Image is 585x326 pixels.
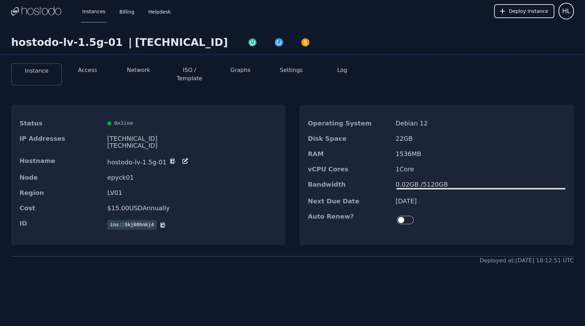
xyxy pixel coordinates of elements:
button: Power Off [292,36,319,47]
span: HL [562,6,570,16]
button: Access [78,66,97,74]
dt: Bandwidth [308,181,390,189]
dd: LV01 [107,189,277,196]
button: Network [127,66,150,74]
dd: [DATE] [396,198,565,205]
dt: Operating System [308,120,390,127]
div: Deployed at: [DATE] 18:12:51 UTC [480,256,574,265]
dt: ID [19,220,102,230]
dt: Disk Space [308,135,390,142]
button: Settings [280,66,303,74]
div: | [125,36,135,49]
dt: vCPU Cores [308,166,390,173]
div: hostodo-lv-1.5g-01 [11,36,125,49]
button: Instance [25,67,48,75]
img: Power Off [301,38,310,47]
button: Graphs [231,66,250,74]
dt: Cost [19,205,102,212]
span: Deploy Instance [509,8,548,15]
div: Online [107,120,277,127]
button: User menu [559,3,574,19]
dd: 22 GB [396,135,565,142]
dd: 1536 MB [396,150,565,157]
dt: Status [19,120,102,127]
dd: Debian 12 [396,120,565,127]
dd: hostodo-lv-1.5g-01 [107,157,277,166]
div: [TECHNICAL_ID] [107,142,277,149]
button: ISO / Template [170,66,209,83]
dt: IP Addresses [19,135,102,149]
dd: epyck01 [107,174,277,181]
div: [TECHNICAL_ID] [107,135,277,142]
dt: Auto Renew? [308,213,390,227]
button: Log [337,66,348,74]
img: Restart [274,38,284,47]
div: [TECHNICAL_ID] [135,36,228,49]
dt: Region [19,189,102,196]
dd: $ 15.00 USD Annually [107,205,277,212]
dt: RAM [308,150,390,157]
span: ins::5kj60hnkj4 [107,220,157,230]
img: Power On [248,38,257,47]
img: Logo [11,6,61,16]
button: Restart [266,36,292,47]
div: 0.02 GB / 5120 GB [396,181,565,188]
button: Power On [239,36,266,47]
dt: Node [19,174,102,181]
dt: Next Due Date [308,198,390,205]
dt: Hostname [19,157,102,166]
dd: 1 Core [396,166,565,173]
button: Deploy Instance [494,4,554,18]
